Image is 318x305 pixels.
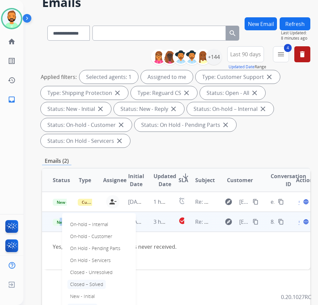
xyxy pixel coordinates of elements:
[225,218,233,226] mat-icon: explore
[280,17,310,30] button: Refresh
[281,30,310,36] span: Last Updated:
[281,36,310,41] span: 8 minutes ago
[179,197,187,205] mat-icon: alarm
[206,49,222,65] div: +144
[196,70,280,84] div: Type: Customer Support
[79,70,138,84] div: Selected agents: 1
[114,102,184,116] div: Status: New - Reply
[153,218,184,225] span: 3 hours ago
[79,176,91,184] span: Type
[8,96,16,104] mat-icon: inbox
[131,86,197,100] div: Type: Reguard CS
[179,176,188,184] span: SLA
[251,89,259,97] mat-icon: close
[230,53,261,56] span: Last 90 days
[227,176,253,184] span: Customer
[41,118,132,132] div: Status: On-hold - Customer
[195,218,218,225] span: Re: Parts
[187,102,274,116] div: Status: On-hold – Internal
[2,9,21,28] img: avatar
[67,256,113,265] p: On Hold - Servicers
[278,219,284,225] mat-icon: content_copy
[67,220,111,229] p: On-hold – Internal
[183,89,191,97] mat-icon: close
[8,76,16,84] mat-icon: history
[229,64,255,70] button: Updated Date
[128,172,144,188] span: Initial Date
[53,219,83,226] span: New - Reply
[41,73,77,81] p: Applied filters:
[229,64,266,70] span: Range
[78,199,121,206] span: Customer Support
[271,172,306,188] span: Conversation ID
[103,176,126,184] span: Assignee
[53,176,70,184] span: Status
[41,134,130,148] div: Status: On Hold - Servicers
[67,232,115,241] p: On-hold - Customer
[225,198,233,206] mat-icon: explore
[67,268,115,277] p: Closed - Unresolved
[113,89,121,97] mat-icon: close
[134,118,236,132] div: Status: On Hold - Pending Parts
[265,73,273,81] mat-icon: close
[222,121,230,129] mat-icon: close
[96,105,104,113] mat-icon: close
[284,44,292,52] span: 4
[128,198,145,205] span: [DATE]
[239,218,249,226] span: [EMAIL_ADDRESS][DOMAIN_NAME]
[281,293,311,301] p: 0.20.1027RC
[277,50,285,58] mat-icon: menu
[259,105,267,113] mat-icon: close
[67,292,97,301] p: New - Initial
[53,199,83,206] span: New - Reply
[298,50,306,58] mat-icon: delete
[278,199,284,205] mat-icon: content_copy
[285,168,310,192] th: Action
[170,105,178,113] mat-icon: close
[141,70,193,84] div: Assigned to me
[67,244,123,253] p: On Hold - Pending Parts
[153,172,176,188] span: Updated Date
[273,46,289,62] button: 4
[41,102,111,116] div: Status: New - Initial
[303,219,309,225] mat-icon: language
[42,157,71,165] p: Emails (2)
[153,198,181,205] span: 1 hour ago
[67,280,106,289] p: Closed – Solved
[239,198,249,206] span: [EMAIL_ADDRESS][DOMAIN_NAME]
[253,219,259,225] mat-icon: content_copy
[117,121,125,129] mat-icon: close
[8,57,16,65] mat-icon: list_alt
[253,199,259,205] mat-icon: content_copy
[115,137,123,145] mat-icon: close
[195,198,261,205] span: Re: Additional Information
[299,198,312,206] span: Open
[200,86,265,100] div: Status: Open - All
[245,17,277,30] button: New Email
[8,38,16,46] mat-icon: home
[303,199,309,205] mat-icon: language
[41,86,128,100] div: Type: Shipping Protection
[227,46,264,62] button: Last 90 days
[109,198,117,206] mat-icon: person_remove
[195,176,215,184] span: Subject
[179,217,187,225] mat-icon: check_circle
[128,218,145,225] span: [DATE]
[53,243,249,251] div: Yes, please send it because it was never received.
[182,172,190,180] mat-icon: arrow_downward
[299,218,312,226] span: Open
[229,29,237,37] mat-icon: search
